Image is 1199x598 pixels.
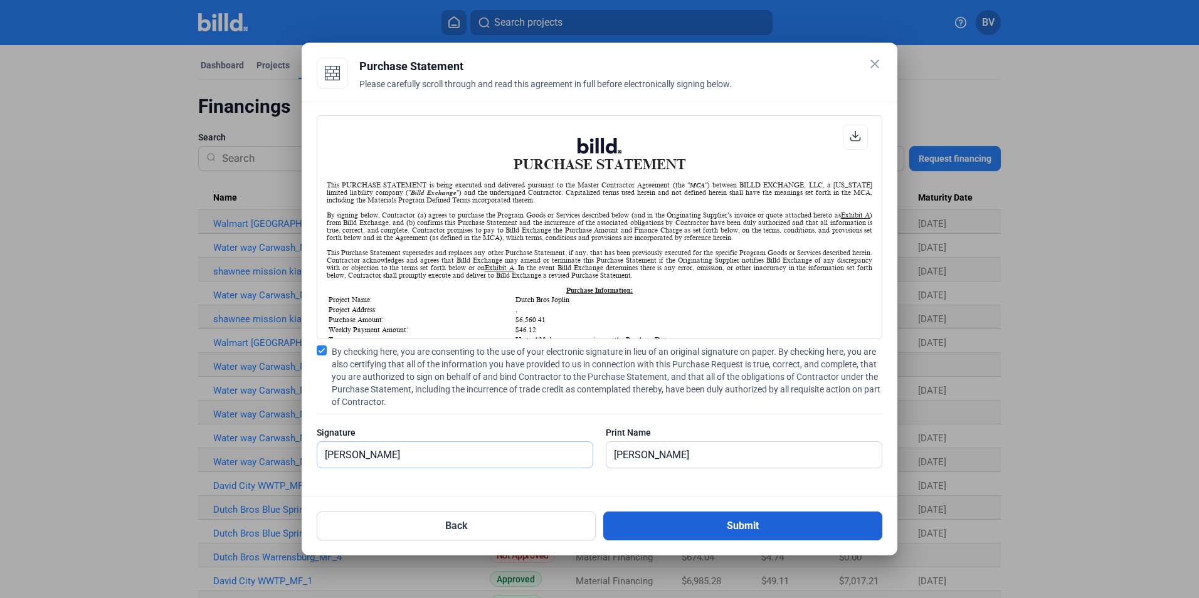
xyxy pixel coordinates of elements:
[328,315,514,324] td: Purchase Amount:
[328,305,514,314] td: Project Address:
[690,181,705,189] i: MCA
[867,56,882,71] mat-icon: close
[515,325,871,334] td: $46.12
[327,211,872,241] div: By signing below, Contractor (a) agrees to purchase the Program Goods or Services described below...
[317,426,593,439] div: Signature
[327,181,872,204] div: This PURCHASE STATEMENT is being executed and delivered pursuant to the Master Contractor Agreeme...
[317,511,596,540] button: Back
[328,325,514,334] td: Weekly Payment Amount:
[485,264,514,271] u: Exhibit A
[603,511,882,540] button: Submit
[606,442,868,468] input: Print Name
[327,138,872,172] h1: PURCHASE STATEMENT
[359,78,882,105] div: Please carefully scroll through and read this agreement in full before electronically signing below.
[359,58,882,75] div: Purchase Statement
[328,335,514,344] td: Term:
[515,315,871,324] td: $6,560.41
[515,335,871,344] td: Up to 120 days, commencing on the Purchase Date
[327,249,872,279] div: This Purchase Statement supersedes and replaces any other Purchase Statement, if any, that has be...
[515,295,871,304] td: Dutch Bros Joplin
[841,211,870,219] u: Exhibit A
[566,286,633,294] u: Purchase Information:
[606,426,882,439] div: Print Name
[328,295,514,304] td: Project Name:
[317,442,593,468] input: Signature
[411,189,457,196] i: Billd Exchange
[332,345,882,408] span: By checking here, you are consenting to the use of your electronic signature in lieu of an origin...
[515,305,871,314] td: ,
